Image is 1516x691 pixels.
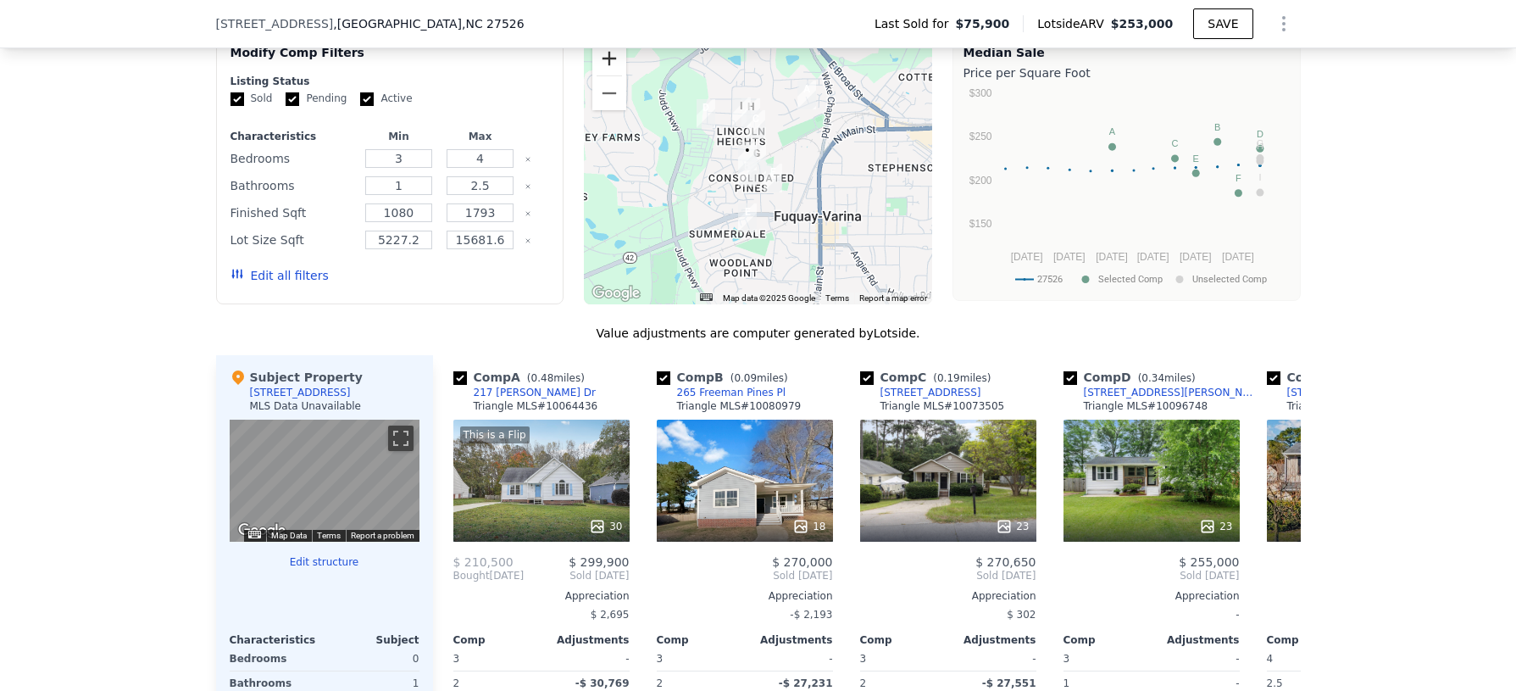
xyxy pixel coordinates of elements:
[657,589,833,603] div: Appreciation
[230,369,363,386] div: Subject Property
[1171,138,1178,148] text: C
[724,372,795,384] span: ( miles)
[230,555,419,569] button: Edit structure
[524,569,629,582] span: Sold [DATE]
[1267,569,1443,582] span: Sold [DATE]
[1052,251,1085,263] text: [DATE]
[1267,369,1404,386] div: Comp E
[747,110,765,139] div: 602 Dogwood St
[230,130,355,143] div: Characteristics
[948,633,1036,647] div: Adjustments
[1063,589,1240,603] div: Appreciation
[1287,399,1410,413] div: Triangle MLS # LP740944
[230,420,419,542] div: Map
[975,555,1036,569] span: $ 270,650
[1141,372,1164,384] span: 0.34
[230,147,355,170] div: Bedrooms
[569,555,629,569] span: $ 299,900
[792,518,825,535] div: 18
[748,647,833,671] div: -
[797,81,816,109] div: 217 Seaton Dr
[963,61,1290,85] div: Price per Square Foot
[453,569,490,582] span: Bought
[1222,251,1254,263] text: [DATE]
[1063,569,1240,582] span: Sold [DATE]
[926,372,997,384] span: ( miles)
[453,386,596,399] a: 217 [PERSON_NAME] Dr
[738,158,757,187] div: 265 Freeman Pines Pl
[250,386,351,399] div: [STREET_ADDRESS]
[531,372,554,384] span: 0.48
[1267,7,1301,41] button: Show Options
[1256,141,1263,151] text: H
[234,520,290,542] a: Open this area in Google Maps (opens a new window)
[1267,653,1274,665] span: 4
[271,530,307,542] button: Map Data
[1152,633,1240,647] div: Adjustments
[860,569,1036,582] span: Sold [DATE]
[234,520,290,542] img: Google
[741,98,760,127] div: 414 Longfellow St
[443,130,518,143] div: Max
[969,87,991,99] text: $300
[825,293,849,303] a: Terms (opens in new tab)
[328,647,419,671] div: 0
[657,569,833,582] span: Sold [DATE]
[1179,555,1239,569] span: $ 255,000
[697,99,715,128] div: 601 Longfellow St
[286,92,299,106] input: Pending
[657,386,786,399] a: 265 Freeman Pines Pl
[1108,126,1115,137] text: A
[525,156,531,163] button: Clear
[1136,251,1169,263] text: [DATE]
[286,92,347,106] label: Pending
[860,386,981,399] a: [STREET_ADDRESS]
[333,15,524,32] span: , [GEOGRAPHIC_DATA]
[956,15,1010,32] span: $75,900
[963,44,1290,61] div: Median Sale
[1155,647,1240,671] div: -
[657,369,795,386] div: Comp B
[545,647,630,671] div: -
[1131,372,1202,384] span: ( miles)
[230,75,550,88] div: Listing Status
[592,76,626,110] button: Zoom out
[317,531,341,540] a: Terms (opens in new tab)
[969,218,991,230] text: $150
[860,653,867,665] span: 3
[952,647,1036,671] div: -
[588,282,644,304] a: Open this area in Google Maps (opens a new window)
[860,589,1036,603] div: Appreciation
[1267,633,1355,647] div: Comp
[1098,274,1163,285] text: Selected Comp
[1010,251,1042,263] text: [DATE]
[723,293,815,303] span: Map data ©2025 Google
[520,372,591,384] span: ( miles)
[982,677,1036,689] span: -$ 27,551
[360,92,412,106] label: Active
[764,164,782,192] div: 318 Holland Glen St
[747,145,766,174] div: 207 Lawrence St
[474,386,596,399] div: 217 [PERSON_NAME] Dr
[230,267,329,284] button: Edit all filters
[216,325,1301,342] div: Value adjustments are computer generated by Lotside .
[230,228,355,252] div: Lot Size Sqft
[657,633,745,647] div: Comp
[677,399,802,413] div: Triangle MLS # 10080979
[1084,386,1260,399] div: [STREET_ADDRESS][PERSON_NAME]
[1179,251,1211,263] text: [DATE]
[351,531,414,540] a: Report a problem
[1007,609,1036,621] span: $ 302
[230,647,321,671] div: Bedrooms
[657,653,664,665] span: 3
[1193,8,1252,39] button: SAVE
[700,293,712,301] button: Keyboard shortcuts
[1258,172,1261,182] text: I
[460,426,530,443] div: This is a Flip
[230,201,355,225] div: Finished Sqft
[963,85,1290,297] div: A chart.
[248,531,260,538] button: Keyboard shortcuts
[772,555,832,569] span: $ 270,000
[860,633,948,647] div: Comp
[996,518,1029,535] div: 23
